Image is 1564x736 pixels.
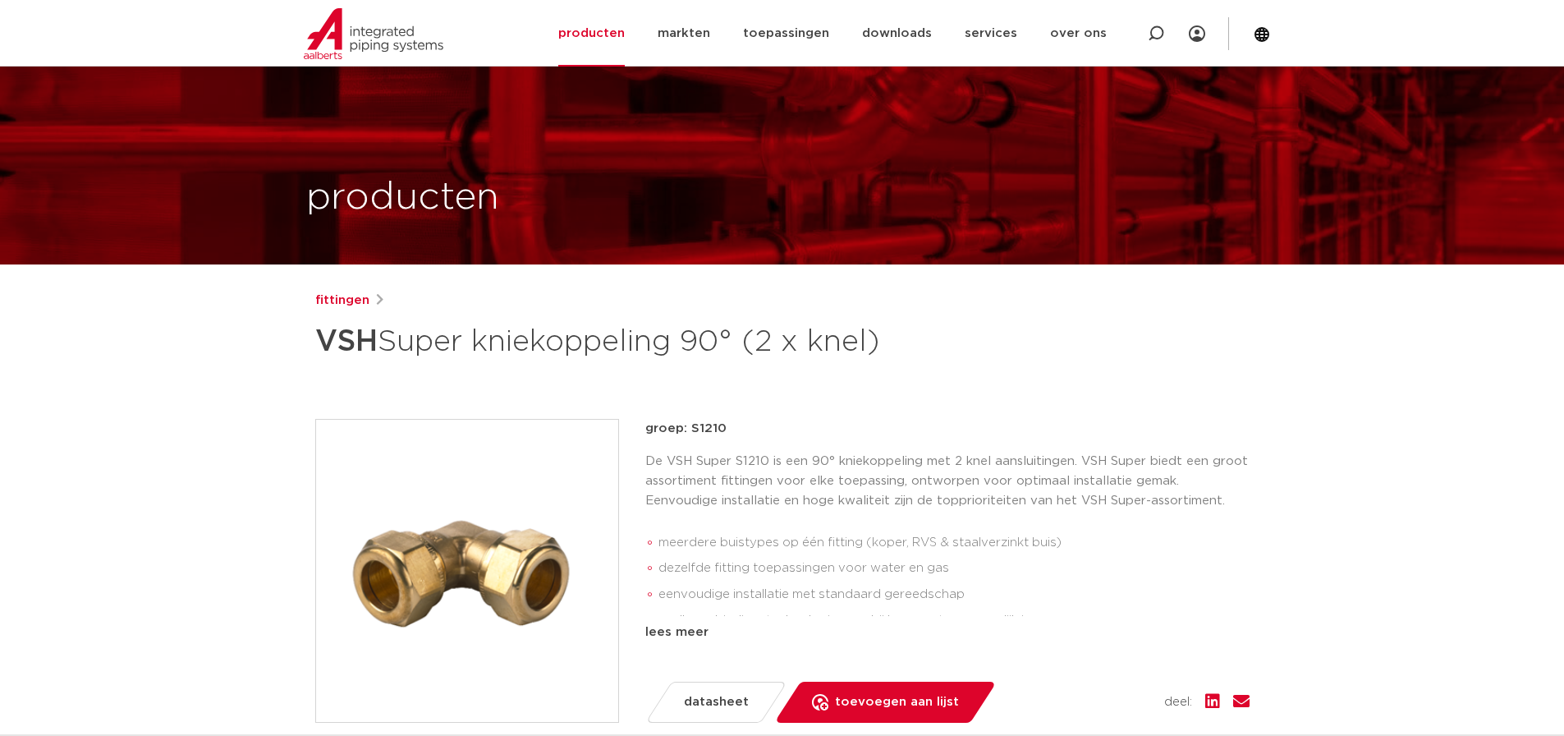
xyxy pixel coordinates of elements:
[658,555,1250,582] li: dezelfde fitting toepassingen voor water en gas
[315,291,369,310] a: fittingen
[658,582,1250,608] li: eenvoudige installatie met standaard gereedschap
[315,327,378,356] strong: VSH
[658,608,1250,634] li: snelle verbindingstechnologie waarbij her-montage mogelijk is
[835,689,959,715] span: toevoegen aan lijst
[684,689,749,715] span: datasheet
[645,419,1250,439] p: groep: S1210
[658,530,1250,556] li: meerdere buistypes op één fitting (koper, RVS & staalverzinkt buis)
[315,317,932,366] h1: Super kniekoppeling 90° (2 x knel)
[644,682,787,723] a: datasheet
[645,452,1250,511] p: De VSH Super S1210 is een 90° kniekoppeling met 2 knel aansluitingen. VSH Super biedt een groot a...
[316,420,618,722] img: Product Image for VSH Super kniekoppeling 90° (2 x knel)
[1164,692,1192,712] span: deel:
[645,623,1250,642] div: lees meer
[306,172,499,224] h1: producten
